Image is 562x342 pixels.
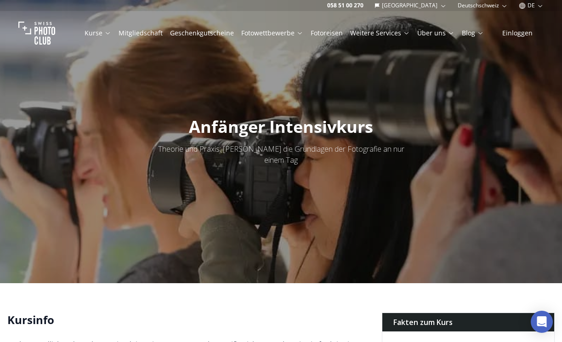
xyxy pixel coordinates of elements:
[382,313,554,331] div: Fakten zum Kurs
[417,28,454,38] a: Über uns
[170,28,234,38] a: Geschenkgutscheine
[119,28,163,38] a: Mitgliedschaft
[531,311,553,333] div: Open Intercom Messenger
[462,28,484,38] a: Blog
[491,27,544,40] button: Einloggen
[115,27,166,40] button: Mitgliedschaft
[85,28,111,38] a: Kurse
[241,28,303,38] a: Fotowettbewerbe
[189,115,373,138] span: Anfänger Intensivkurs
[414,27,458,40] button: Über uns
[311,28,343,38] a: Fotoreisen
[238,27,307,40] button: Fotowettbewerbe
[346,27,414,40] button: Weitere Services
[7,313,367,327] h2: Kursinfo
[327,2,363,9] a: 058 51 00 270
[158,144,404,165] span: Theorie und Praxis: [PERSON_NAME] die Grundlagen der Fotografie an nur einem Tag
[307,27,346,40] button: Fotoreisen
[81,27,115,40] button: Kurse
[458,27,488,40] button: Blog
[166,27,238,40] button: Geschenkgutscheine
[18,15,55,51] img: Swiss photo club
[350,28,410,38] a: Weitere Services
